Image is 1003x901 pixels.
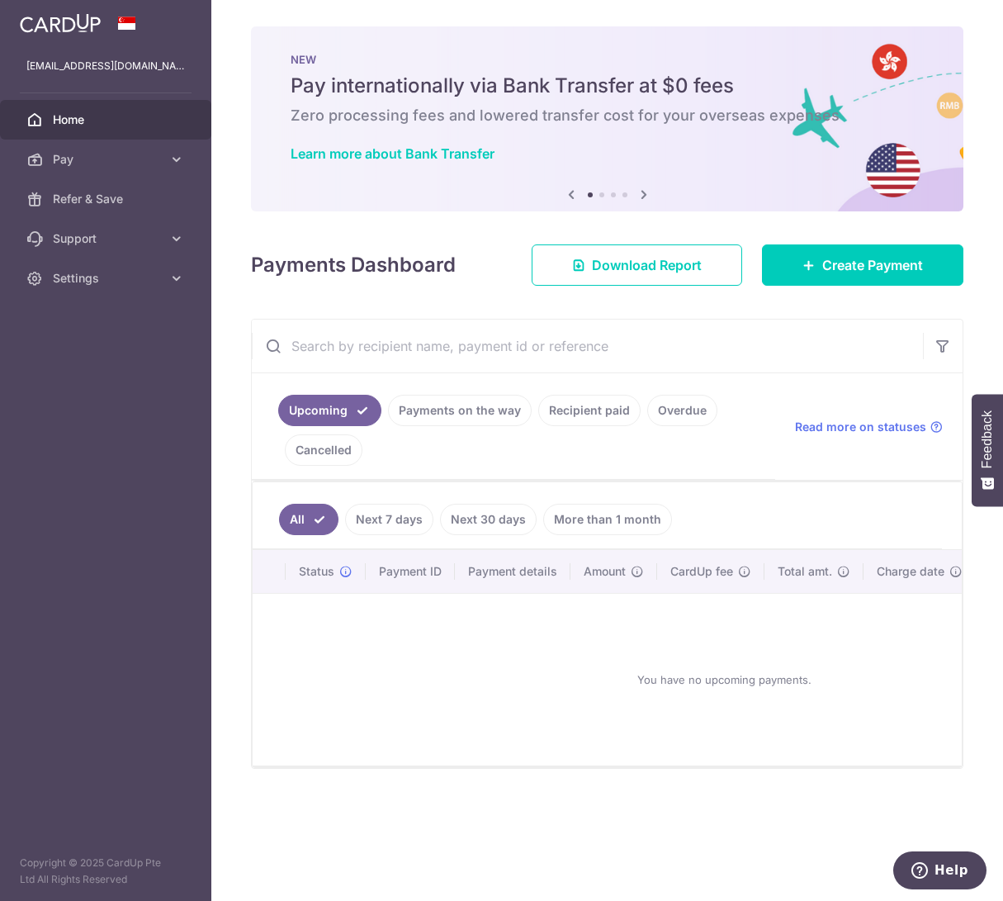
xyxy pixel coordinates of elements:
span: Feedback [980,410,995,468]
a: Download Report [532,244,742,286]
img: Bank transfer banner [251,26,963,211]
p: NEW [291,53,924,66]
h4: Payments Dashboard [251,250,456,280]
a: Next 30 days [440,504,537,535]
a: More than 1 month [543,504,672,535]
span: Amount [584,563,626,580]
span: Settings [53,270,162,287]
button: Feedback - Show survey [972,394,1003,506]
a: Next 7 days [345,504,433,535]
th: Payment details [455,550,570,593]
span: Home [53,111,162,128]
span: Status [299,563,334,580]
img: CardUp [20,13,101,33]
span: Refer & Save [53,191,162,207]
a: Overdue [647,395,717,426]
span: CardUp fee [670,563,733,580]
a: Learn more about Bank Transfer [291,145,494,162]
a: Create Payment [762,244,963,286]
th: Payment ID [366,550,455,593]
a: Upcoming [278,395,381,426]
span: Create Payment [822,255,923,275]
a: Recipient paid [538,395,641,426]
h5: Pay internationally via Bank Transfer at $0 fees [291,73,924,99]
span: Total amt. [778,563,832,580]
span: Pay [53,151,162,168]
a: All [279,504,338,535]
h6: Zero processing fees and lowered transfer cost for your overseas expenses [291,106,924,126]
span: Download Report [592,255,702,275]
a: Cancelled [285,434,362,466]
span: Read more on statuses [795,419,926,435]
a: Payments on the way [388,395,532,426]
iframe: Opens a widget where you can find more information [893,851,986,893]
span: Support [53,230,162,247]
a: Read more on statuses [795,419,943,435]
p: [EMAIL_ADDRESS][DOMAIN_NAME] [26,58,185,74]
input: Search by recipient name, payment id or reference [252,320,923,372]
span: Charge date [877,563,944,580]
